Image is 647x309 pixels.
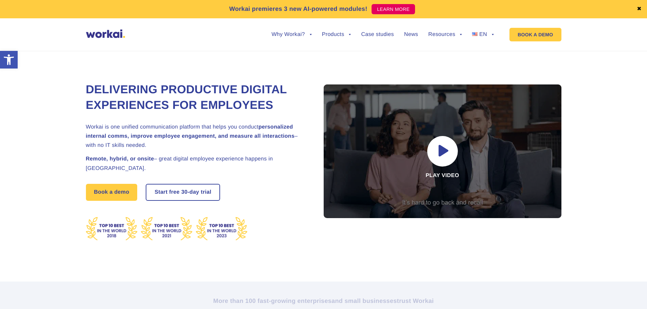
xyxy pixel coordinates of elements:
[86,122,307,150] h2: Workai is one unified communication platform that helps you conduct – with no IT skills needed.
[637,6,642,12] a: ✖
[361,32,394,37] a: Case studies
[322,32,351,37] a: Products
[271,32,311,37] a: Why Workai?
[331,297,397,304] i: and small businesses
[229,4,367,14] p: Workai premieres 3 new AI-powered modules!
[372,4,415,14] a: LEARN MORE
[135,297,512,305] h2: More than 100 fast-growing enterprises trust Workai
[86,82,307,113] h1: Delivering Productive Digital Experiences for Employees
[509,28,561,41] a: BOOK A DEMO
[479,32,487,37] span: EN
[86,156,154,162] strong: Remote, hybrid, or onsite
[86,154,307,173] h2: – great digital employee experience happens in [GEOGRAPHIC_DATA].
[181,190,199,195] i: 30-day
[324,84,561,218] div: Play video
[404,32,418,37] a: News
[86,184,138,201] a: Book a demo
[146,185,219,200] a: Start free30-daytrial
[428,32,462,37] a: Resources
